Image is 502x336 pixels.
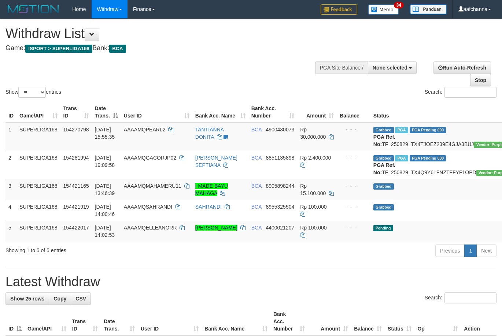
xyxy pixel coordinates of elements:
span: Rp 100.000 [300,225,326,231]
span: Marked by aafnonsreyleab [395,155,408,161]
span: Copy 8905898244 to clipboard [266,183,294,189]
th: Date Trans.: activate to sort column ascending [101,307,138,336]
span: Copy 4900430073 to clipboard [266,127,294,132]
th: User ID: activate to sort column ascending [121,102,192,123]
span: BCA [251,225,262,231]
th: Bank Acc. Number: activate to sort column ascending [248,102,298,123]
span: 154270798 [63,127,89,132]
th: Balance [337,102,370,123]
div: PGA Site Balance / [315,61,368,74]
span: Copy 8955325504 to clipboard [266,204,294,210]
label: Search: [425,292,497,303]
th: Bank Acc. Name: activate to sort column ascending [202,307,270,336]
th: ID: activate to sort column descending [5,307,25,336]
span: BCA [251,127,262,132]
span: Grabbed [373,155,394,161]
a: Stop [470,74,491,86]
h1: Withdraw List [5,26,327,41]
span: 154421919 [63,204,89,210]
span: None selected [373,65,407,71]
span: BCA [251,204,262,210]
span: AAAAMQGACORJP02 [124,155,176,161]
span: Grabbed [373,127,394,133]
td: SUPERLIGA168 [16,200,60,221]
button: None selected [368,61,417,74]
span: 34 [394,2,404,8]
input: Search: [444,292,497,303]
label: Show entries [5,87,61,98]
span: Copy 8851135898 to clipboard [266,155,294,161]
th: Amount: activate to sort column ascending [308,307,351,336]
th: Game/API: activate to sort column ascending [16,102,60,123]
a: Show 25 rows [5,292,49,305]
b: PGA Ref. No: [373,134,395,147]
h4: Game: Bank: [5,45,327,52]
a: Run Auto-Refresh [433,61,491,74]
a: Previous [435,244,465,257]
td: SUPERLIGA168 [16,123,60,151]
div: - - - [340,203,368,210]
th: Bank Acc. Name: activate to sort column ascending [192,102,248,123]
a: [PERSON_NAME] [195,225,237,231]
span: 154422017 [63,225,89,231]
span: BCA [251,183,262,189]
span: Copy 4400021207 to clipboard [266,225,294,231]
span: BCA [251,155,262,161]
span: Marked by aafmaleo [395,127,408,133]
th: Trans ID: activate to sort column ascending [69,307,101,336]
img: Feedback.jpg [321,4,357,15]
span: [DATE] 19:09:58 [95,155,115,168]
div: - - - [340,224,368,231]
span: Rp 15.100.000 [300,183,326,196]
th: Op: activate to sort column ascending [414,307,461,336]
span: 154421165 [63,183,89,189]
span: AAAAMQELLEANORR [124,225,177,231]
td: SUPERLIGA168 [16,179,60,200]
th: Action [461,307,497,336]
span: Copy [53,296,66,302]
td: 1 [5,123,16,151]
span: Pending [373,225,393,231]
span: AAAAMQMAHAMERU11 [124,183,181,189]
select: Showentries [18,87,46,98]
span: AAAAMQSAHRANDI [124,204,172,210]
a: [PERSON_NAME] SEPTIANA [195,155,237,168]
div: - - - [340,154,368,161]
td: 4 [5,200,16,221]
div: - - - [340,182,368,190]
span: PGA Pending [410,155,446,161]
img: panduan.png [410,4,447,14]
span: [DATE] 14:02:53 [95,225,115,238]
span: Grabbed [373,204,394,210]
th: User ID: activate to sort column ascending [138,307,202,336]
a: Copy [49,292,71,305]
div: - - - [340,126,368,133]
label: Search: [425,87,497,98]
th: Amount: activate to sort column ascending [297,102,337,123]
h1: Latest Withdraw [5,275,497,289]
th: Status: activate to sort column ascending [385,307,415,336]
span: Rp 100.000 [300,204,326,210]
span: 154281994 [63,155,89,161]
span: Rp 2.400.000 [300,155,331,161]
span: AAAAMQPEARL2 [124,127,166,132]
span: PGA Pending [410,127,446,133]
span: BCA [109,45,126,53]
th: Date Trans.: activate to sort column descending [92,102,121,123]
span: Rp 30.000.000 [300,127,326,140]
span: ISPORT > SUPERLIGA168 [25,45,92,53]
a: TANTIANNA DONITA [195,127,224,140]
span: CSV [75,296,86,302]
a: SAHRANDI [195,204,222,210]
div: Showing 1 to 5 of 5 entries [5,244,204,254]
th: Balance: activate to sort column ascending [351,307,385,336]
a: Next [476,244,497,257]
a: CSV [71,292,91,305]
b: PGA Ref. No: [373,162,395,175]
th: Bank Acc. Number: activate to sort column ascending [270,307,308,336]
th: Game/API: activate to sort column ascending [25,307,69,336]
input: Search: [444,87,497,98]
td: 3 [5,179,16,200]
span: Show 25 rows [10,296,44,302]
span: [DATE] 13:46:39 [95,183,115,196]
